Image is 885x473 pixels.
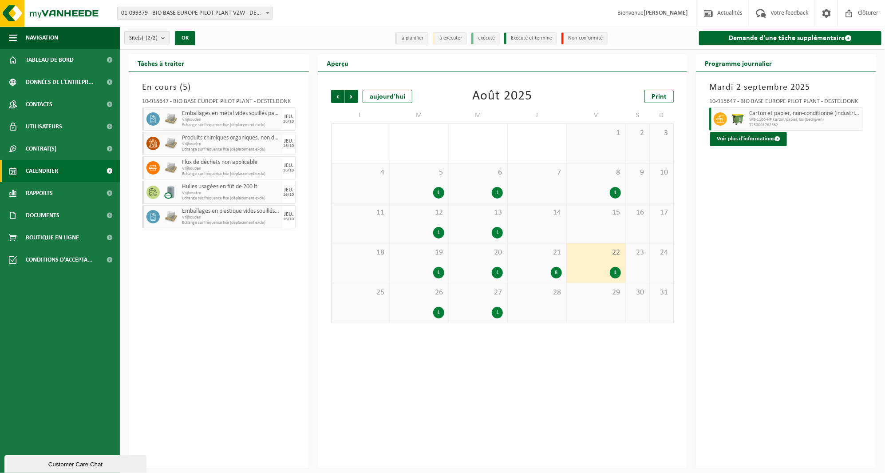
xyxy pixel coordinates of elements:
[129,54,193,72] h2: Tâches à traiter
[749,117,860,123] span: WB-1100-HP karton/papier, los (bedrijven)
[284,193,294,197] div: 16/10
[512,208,562,218] span: 14
[284,168,294,173] div: 16/10
[182,123,280,128] span: Echange sur fréquence fixe (déplacement exclu)
[284,217,294,222] div: 16/10
[182,220,280,226] span: Echange sur fréquence fixe (déplacement exclu)
[571,168,621,178] span: 8
[571,128,621,138] span: 1
[336,248,385,258] span: 18
[454,288,503,298] span: 27
[473,90,533,103] div: Août 2025
[336,288,385,298] span: 25
[395,208,444,218] span: 12
[164,210,178,223] img: LP-PA-00000-WDN-11
[749,110,860,117] span: Carton et papier, non-conditionné (industriel)
[26,115,62,138] span: Utilisateurs
[129,32,158,45] span: Site(s)
[471,32,500,44] li: exécuté
[26,160,58,182] span: Calendrier
[318,54,357,72] h2: Aperçu
[182,159,280,166] span: Flux de déchets non applicable
[182,142,280,147] span: Vrijhouden
[551,267,562,278] div: 8
[26,49,74,71] span: Tableau de bord
[433,32,467,44] li: à exécuter
[164,161,178,175] img: LP-PA-00000-WDN-11
[182,135,280,142] span: Produits chimiques organiques, non dangereux en petit emballage
[731,112,745,126] img: WB-1100-HPE-GN-50
[567,107,626,123] td: V
[571,208,621,218] span: 15
[395,288,444,298] span: 26
[449,107,508,123] td: M
[699,31,881,45] a: Demande d'une tâche supplémentaire
[395,168,444,178] span: 5
[164,112,178,126] img: LP-PA-00000-WDN-11
[395,248,444,258] span: 19
[182,117,280,123] span: Vrijhouden
[654,128,669,138] span: 3
[284,144,294,148] div: 16/10
[395,32,428,44] li: à planifier
[331,107,390,123] td: L
[26,71,94,93] span: Données de l'entrepr...
[630,168,645,178] span: 9
[610,187,621,199] div: 1
[610,267,621,278] div: 1
[26,182,53,204] span: Rapports
[709,99,863,107] div: 10-915647 - BIO BASE EUROPE PILOT PLANT - DESTELDONK
[164,186,178,199] img: LP-LD-00200-CU
[654,288,669,298] span: 31
[492,267,503,278] div: 1
[142,81,296,94] h3: En cours ( )
[630,208,645,218] span: 16
[26,227,79,249] span: Boutique en ligne
[26,204,59,227] span: Documents
[26,249,93,271] span: Conditions d'accepta...
[454,248,503,258] span: 20
[433,187,444,199] div: 1
[182,166,280,171] span: Vrijhouden
[284,187,293,193] div: JEU.
[124,31,170,44] button: Site(s)(2/2)
[561,32,608,44] li: Non-conformité
[164,137,178,150] img: LP-PA-00000-WDN-11
[492,227,503,238] div: 1
[146,35,158,41] count: (2/2)
[630,288,645,298] span: 30
[182,147,280,152] span: Echange sur fréquence fixe (déplacement exclu)
[709,81,863,94] h3: Mardi 2 septembre 2025
[454,168,503,178] span: 6
[710,132,787,146] button: Voir plus d'informations
[512,248,562,258] span: 21
[182,110,280,117] span: Emballages en métal vides souillés par des substances dangereuses
[142,99,296,107] div: 10-915647 - BIO BASE EUROPE PILOT PLANT - DESTELDONK
[182,196,280,201] span: Echange sur fréquence fixe (déplacement exclu)
[331,90,344,103] span: Précédent
[652,93,667,100] span: Print
[284,139,293,144] div: JEU.
[284,114,293,119] div: JEU.
[454,208,503,218] span: 13
[749,123,860,128] span: T250001762562
[390,107,449,123] td: M
[504,32,557,44] li: Exécuté et terminé
[696,54,781,72] h2: Programme journalier
[182,191,280,196] span: Vrijhouden
[433,227,444,238] div: 1
[26,27,58,49] span: Navigation
[630,128,645,138] span: 2
[626,107,650,123] td: S
[650,107,674,123] td: D
[336,208,385,218] span: 11
[654,168,669,178] span: 10
[508,107,567,123] td: J
[654,248,669,258] span: 24
[336,168,385,178] span: 4
[433,267,444,278] div: 1
[512,168,562,178] span: 7
[4,453,148,473] iframe: chat widget
[345,90,358,103] span: Suivant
